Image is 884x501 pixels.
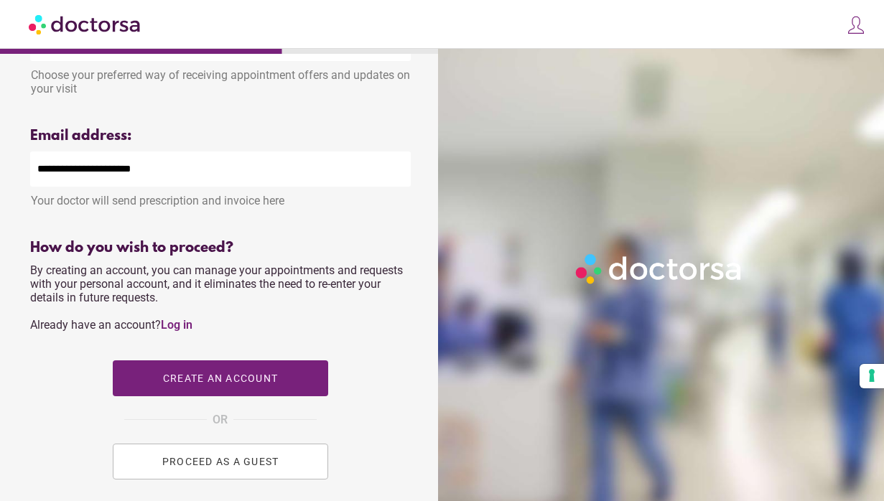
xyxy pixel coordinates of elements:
[860,364,884,388] button: Your consent preferences for tracking technologies
[162,456,279,467] span: PROCEED AS A GUEST
[29,8,142,40] img: Doctorsa.com
[846,15,866,35] img: icons8-customer-100.png
[30,240,411,256] div: How do you wish to proceed?
[113,444,328,479] button: PROCEED AS A GUEST
[571,249,748,289] img: Logo-Doctorsa-trans-White-partial-flat.png
[161,318,192,332] a: Log in
[113,360,328,396] button: Create an account
[163,373,278,384] span: Create an account
[30,61,411,95] div: Choose your preferred way of receiving appointment offers and updates on your visit
[213,411,228,429] span: OR
[30,263,403,332] span: By creating an account, you can manage your appointments and requests with your personal account,...
[30,187,411,207] div: Your doctor will send prescription and invoice here
[30,128,411,144] div: Email address:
